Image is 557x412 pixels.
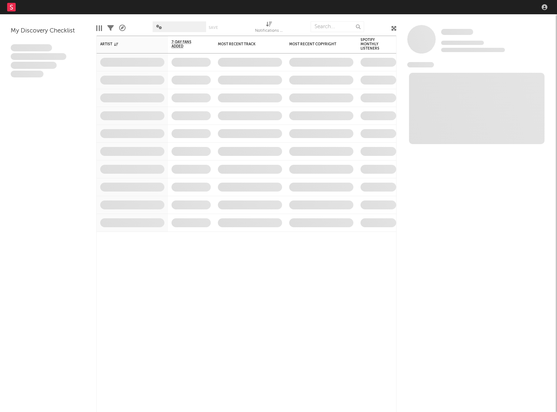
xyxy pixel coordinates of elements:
[172,40,200,49] span: 7-Day Fans Added
[361,38,385,51] div: Spotify Monthly Listeners
[209,26,218,30] button: Save
[11,53,66,60] span: Integer aliquet in purus et
[107,18,114,39] div: Filters
[441,29,473,36] a: Some Artist
[218,42,271,46] div: Most Recent Track
[96,18,102,39] div: Edit Columns
[289,42,343,46] div: Most Recent Copyright
[255,27,283,35] div: Notifications (Artist)
[441,29,473,35] span: Some Artist
[100,42,154,46] div: Artist
[11,71,44,78] span: Aliquam viverra
[441,41,484,45] span: Tracking Since: [DATE]
[119,18,126,39] div: A&R Pipeline
[11,44,52,51] span: Lorem ipsum dolor
[311,21,364,32] input: Search...
[11,62,57,69] span: Praesent ac interdum
[11,27,86,35] div: My Discovery Checklist
[441,48,505,52] span: 0 fans last week
[407,62,434,67] span: News Feed
[255,18,283,39] div: Notifications (Artist)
